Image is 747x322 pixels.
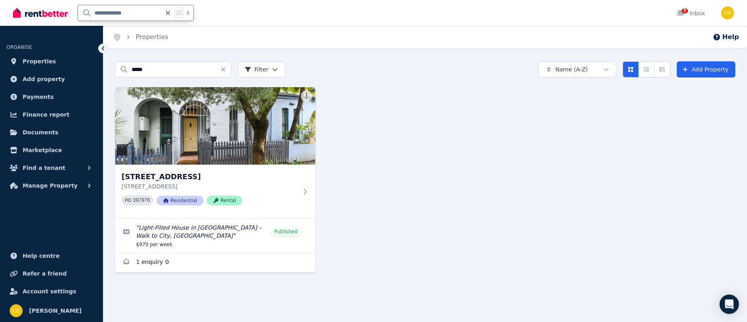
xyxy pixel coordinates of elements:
[115,87,315,218] a: 30 Bishopgate St, Camperdown[STREET_ADDRESS][STREET_ADDRESS]PID 397976ResidentialRental
[23,251,60,261] span: Help centre
[115,219,315,253] a: Edit listing: Light-Filled House in Prime Camperdown – Walk to City, University & Parks
[23,163,65,173] span: Find a tenant
[6,178,97,194] button: Manage Property
[677,61,735,77] a: Add Property
[133,198,150,203] code: 397976
[713,32,739,42] button: Help
[6,44,32,50] span: ORGANISE
[23,110,69,119] span: Finance report
[10,304,23,317] img: Chris Dimitropoulos
[187,10,189,16] span: k
[539,61,616,77] button: Name (A-Z)
[136,33,168,41] a: Properties
[677,9,705,17] div: Inbox
[23,92,54,102] span: Payments
[6,142,97,158] a: Marketplace
[682,8,688,13] span: 7
[238,61,285,77] button: Filter
[623,61,670,77] div: View options
[6,248,97,264] a: Help centre
[6,107,97,123] a: Finance report
[207,196,242,205] span: Rental
[245,65,269,73] span: Filter
[721,6,734,19] img: Chris Dimitropoulos
[638,61,655,77] button: Compact list view
[115,253,315,272] a: Enquiries for 30 Bishopgate St, Camperdown
[23,145,62,155] span: Marketplace
[23,181,78,190] span: Manage Property
[157,196,204,205] span: Residential
[720,295,739,314] div: Open Intercom Messenger
[13,7,68,19] img: RentBetter
[301,90,312,102] button: More options
[125,198,131,203] small: PID
[23,128,59,137] span: Documents
[29,306,82,316] span: [PERSON_NAME]
[23,56,56,66] span: Properties
[23,74,65,84] span: Add property
[6,283,97,299] a: Account settings
[23,286,76,296] span: Account settings
[122,171,298,182] h3: [STREET_ADDRESS]
[23,269,67,278] span: Refer a friend
[6,266,97,282] a: Refer a friend
[6,160,97,176] button: Find a tenant
[122,182,298,190] p: [STREET_ADDRESS]
[115,87,315,165] img: 30 Bishopgate St, Camperdown
[6,71,97,87] a: Add property
[654,61,670,77] button: Expanded list view
[6,53,97,69] a: Properties
[623,61,639,77] button: Card view
[220,61,231,77] button: Clear search
[6,124,97,140] a: Documents
[555,65,588,73] span: Name (A-Z)
[6,89,97,105] a: Payments
[103,26,178,48] nav: Breadcrumb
